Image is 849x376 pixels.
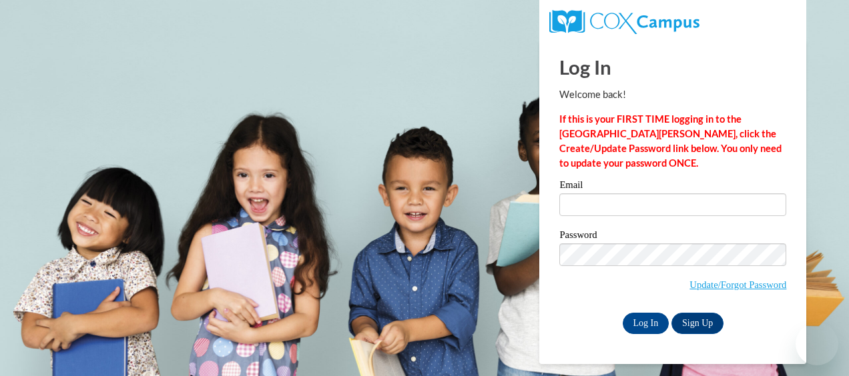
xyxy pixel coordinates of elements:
[559,87,786,102] p: Welcome back!
[559,230,786,243] label: Password
[689,279,786,290] a: Update/Forgot Password
[623,313,669,334] input: Log In
[796,323,838,365] iframe: Button to launch messaging window
[671,313,724,334] a: Sign Up
[559,180,786,193] label: Email
[559,113,782,169] strong: If this is your FIRST TIME logging in to the [GEOGRAPHIC_DATA][PERSON_NAME], click the Create/Upd...
[549,10,699,34] img: COX Campus
[559,53,786,81] h1: Log In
